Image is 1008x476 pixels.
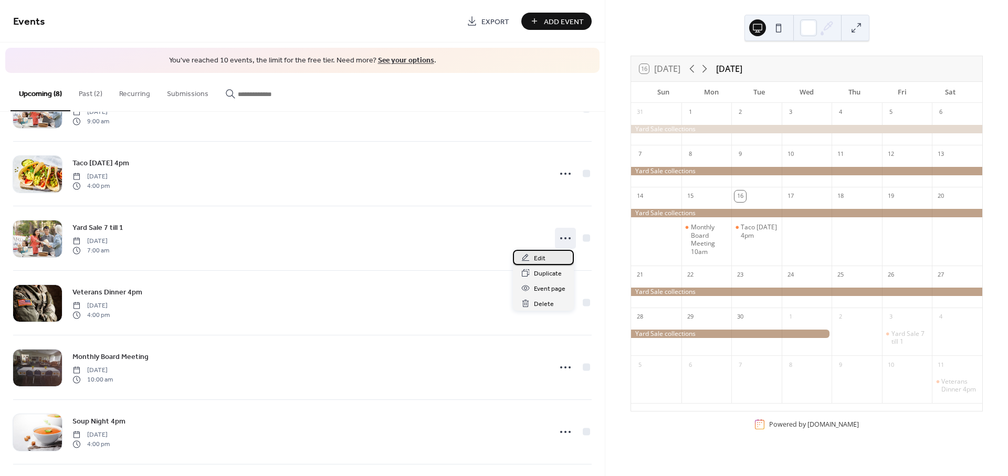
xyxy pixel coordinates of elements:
div: 3 [785,107,796,118]
span: Event page [534,283,565,294]
div: Yard Sale collections [631,330,832,339]
div: 28 [634,311,646,323]
a: Soup Night 4pm [72,415,125,427]
div: Monthly Board Meeting 10am [681,223,732,256]
div: Yard Sale collections [631,167,982,176]
div: 25 [835,269,846,281]
span: Veterans Dinner 4pm [72,287,142,298]
div: 6 [935,107,947,118]
div: Yard Sale collections [631,209,982,218]
span: Duplicate [534,268,562,279]
div: 8 [685,149,696,160]
span: 4:00 pm [72,440,110,449]
div: Fri [878,82,926,103]
span: Events [13,12,45,32]
div: 8 [785,359,796,371]
div: 2 [734,107,746,118]
div: 9 [734,149,746,160]
a: Taco [DATE] 4pm [72,157,129,169]
div: 4 [935,311,947,323]
div: Powered by [769,420,859,429]
div: 1 [685,107,696,118]
span: [DATE] [72,172,110,181]
div: 7 [634,149,646,160]
div: Tue [735,82,783,103]
span: You've reached 10 events, the limit for the free tier. Need more? . [16,56,589,66]
div: 29 [685,311,696,323]
div: Taco [DATE] 4pm [741,223,778,239]
div: [DATE] [716,62,742,75]
div: 31 [634,107,646,118]
div: Yard Sale 7 till 1 [891,330,928,346]
span: [DATE] [72,365,113,375]
a: [DOMAIN_NAME] [807,420,859,429]
span: Edit [534,253,545,264]
a: Export [459,13,517,30]
span: 4:00 pm [72,311,110,320]
div: 30 [734,311,746,323]
div: 3 [885,311,897,323]
span: 10:00 am [72,375,113,385]
div: Mon [687,82,735,103]
div: Veterans Dinner 4pm [941,377,978,394]
div: 22 [685,269,696,281]
span: [DATE] [72,430,110,439]
span: Monthly Board Meeting [72,351,149,362]
span: 7:00 am [72,246,109,256]
div: Yard Sale 7 till 1 [882,330,932,346]
button: Recurring [111,73,159,110]
span: Taco [DATE] 4pm [72,157,129,168]
a: Yard Sale 7 till 1 [72,221,123,234]
div: 6 [685,359,696,371]
a: Veterans Dinner 4pm [72,286,142,298]
div: 13 [935,149,947,160]
div: 15 [685,191,696,202]
div: 17 [785,191,796,202]
span: 4:00 pm [72,182,110,191]
a: See your options [378,54,434,68]
span: Export [481,16,509,27]
div: 5 [885,107,897,118]
button: Past (2) [70,73,111,110]
div: 11 [835,149,846,160]
div: 5 [634,359,646,371]
div: Sat [926,82,974,103]
div: 1 [785,311,796,323]
div: Wed [783,82,831,103]
div: 16 [734,191,746,202]
div: Yard Sale collections [631,125,982,134]
div: 27 [935,269,947,281]
div: 20 [935,191,947,202]
div: 11 [935,359,947,371]
button: Upcoming (8) [10,73,70,111]
div: 21 [634,269,646,281]
span: Yard Sale 7 till 1 [72,222,123,233]
div: 10 [885,359,897,371]
div: 24 [785,269,796,281]
div: Taco Tuesday 4pm [731,223,782,239]
span: [DATE] [72,301,110,310]
a: Monthly Board Meeting [72,351,149,363]
div: 26 [885,269,897,281]
span: Soup Night 4pm [72,416,125,427]
div: 23 [734,269,746,281]
div: 4 [835,107,846,118]
span: Delete [534,299,554,310]
div: Veterans Dinner 4pm [932,377,982,394]
div: Yard Sale collections [631,288,982,297]
span: [DATE] [72,107,109,117]
div: 9 [835,359,846,371]
div: 14 [634,191,646,202]
div: 7 [734,359,746,371]
div: 19 [885,191,897,202]
button: Submissions [159,73,217,110]
div: Thu [831,82,878,103]
div: 10 [785,149,796,160]
span: 9:00 am [72,117,109,126]
div: 12 [885,149,897,160]
div: 18 [835,191,846,202]
div: Sun [639,82,687,103]
span: [DATE] [72,236,109,246]
div: 2 [835,311,846,323]
div: Monthly Board Meeting 10am [691,223,728,256]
